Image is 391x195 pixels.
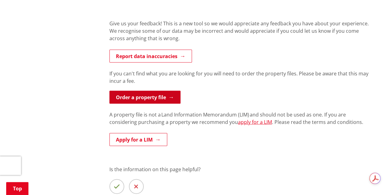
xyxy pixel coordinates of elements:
p: Is the information on this page helpful? [109,165,373,173]
a: Top [6,182,28,195]
a: Apply for a LIM [109,133,167,146]
a: Order a property file [109,91,181,104]
div: A property file is not a Land Information Memorandum (LIM) and should not be used as one. If you ... [109,111,373,133]
a: apply for a LIM [238,118,272,125]
iframe: Messenger Launcher [363,169,385,191]
div: Give us your feedback! This is a new tool so we would appreciate any feedback you have about your... [109,20,373,49]
p: If you can't find what you are looking for you will need to order the property files. Please be a... [109,70,373,84]
a: Report data inaccuracies [109,49,192,62]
